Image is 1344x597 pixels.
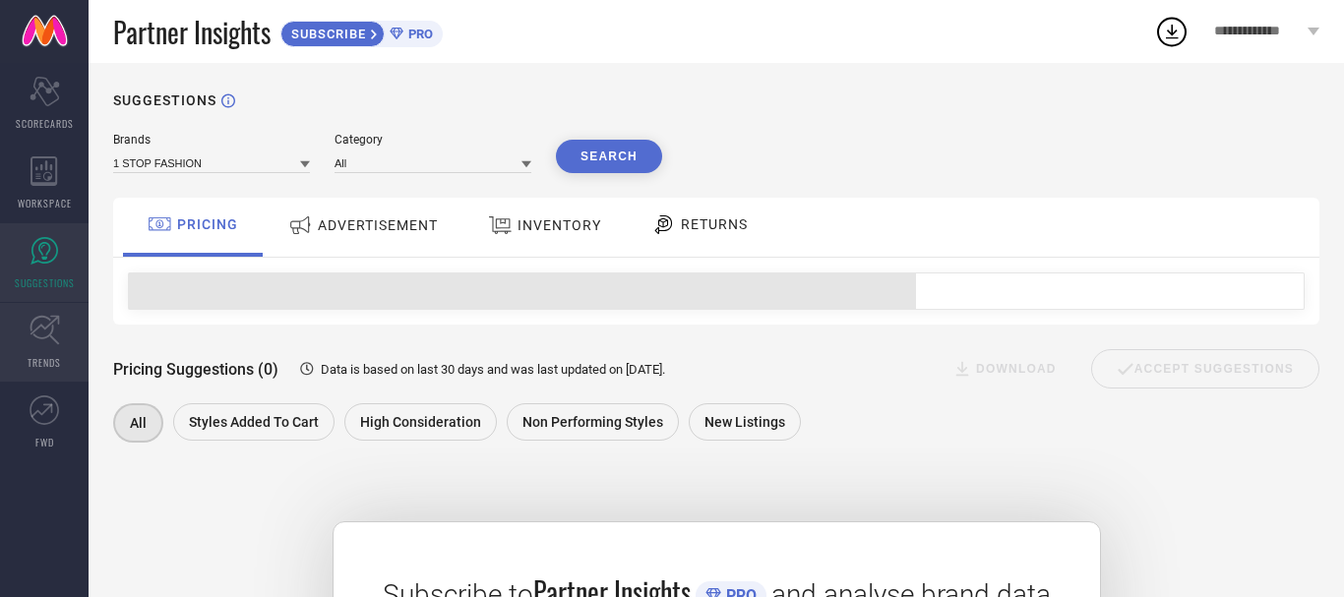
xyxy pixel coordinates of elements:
[335,133,531,147] div: Category
[113,133,310,147] div: Brands
[16,116,74,131] span: SCORECARDS
[281,27,371,41] span: SUBSCRIBE
[1154,14,1190,49] div: Open download list
[18,196,72,210] span: WORKSPACE
[403,27,433,41] span: PRO
[113,92,216,108] h1: SUGGESTIONS
[321,362,665,377] span: Data is based on last 30 days and was last updated on [DATE] .
[130,415,147,431] span: All
[15,275,75,290] span: SUGGESTIONS
[318,217,438,233] span: ADVERTISEMENT
[556,140,662,173] button: Search
[28,355,61,370] span: TRENDS
[35,435,54,449] span: FWD
[113,12,271,52] span: Partner Insights
[113,360,278,379] span: Pricing Suggestions (0)
[1091,349,1319,388] div: Accept Suggestions
[522,414,663,430] span: Non Performing Styles
[189,414,319,430] span: Styles Added To Cart
[681,216,748,232] span: RETURNS
[360,414,481,430] span: High Consideration
[704,414,785,430] span: New Listings
[280,16,443,47] a: SUBSCRIBEPRO
[518,217,601,233] span: INVENTORY
[177,216,238,232] span: PRICING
